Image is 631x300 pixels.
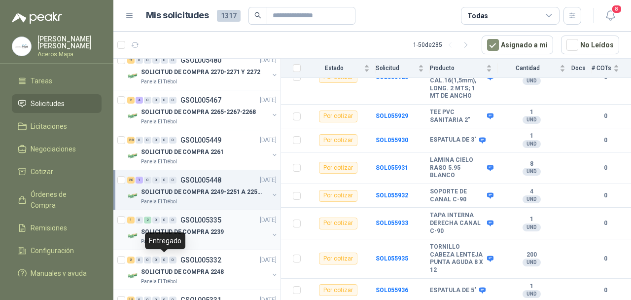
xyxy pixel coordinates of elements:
p: SOLICITUD DE COMPRA 2270-2271 Y 2272 [141,68,260,77]
div: UND [523,116,541,124]
a: SOL055930 [376,137,408,144]
span: Remisiones [31,223,67,233]
span: search [254,12,261,19]
b: SOL055928 [376,74,408,80]
div: 0 [152,137,160,144]
p: [DATE] [260,136,277,145]
p: SOLICITUD DE COMPRA 2248 [141,267,224,277]
div: 20 [127,177,135,184]
a: 2 0 0 0 0 0 GSOL005332[DATE] Company LogoSOLICITUD DE COMPRA 2248Panela El Trébol [127,254,279,286]
img: Company Logo [127,270,139,282]
div: 2 [127,97,135,104]
span: Cotizar [31,166,53,177]
b: 0 [592,254,619,263]
div: 0 [169,217,176,224]
span: Manuales y ayuda [31,268,87,279]
div: Por cotizar [319,134,357,146]
a: Solicitudes [12,94,102,113]
div: 0 [152,177,160,184]
p: Panela El Trébol [141,78,177,86]
a: SOL055933 [376,220,408,226]
th: Producto [430,59,498,78]
span: Cantidad [498,65,558,72]
p: [DATE] [260,96,277,105]
div: 0 [161,177,168,184]
b: 8 [498,160,566,168]
a: 20 1 0 0 0 0 GSOL005448[DATE] Company LogoSOLICITUD DE COMPRA 2249-2251 A 2256-2258 Y 2262Panela ... [127,174,279,206]
p: [PERSON_NAME] [PERSON_NAME] [37,36,102,49]
div: 0 [161,97,168,104]
div: 0 [169,177,176,184]
a: Órdenes de Compra [12,185,102,215]
div: 0 [169,97,176,104]
div: Todas [467,10,488,21]
button: No Leídos [561,36,619,54]
th: Docs [571,59,592,78]
div: 0 [144,177,151,184]
div: 9 [127,57,135,64]
p: SOLICITUD DE COMPRA 2265-2267-2268 [141,108,256,117]
div: 0 [152,217,160,224]
b: 0 [592,136,619,145]
button: 8 [601,7,619,25]
b: SOL055935 [376,255,408,262]
div: Por cotizar [319,111,357,122]
div: 0 [152,97,160,104]
b: ESPATULA DE 3" [430,136,477,144]
span: Tareas [31,75,52,86]
div: 0 [144,97,151,104]
div: 0 [161,257,168,263]
button: Asignado a mi [482,36,553,54]
div: UND [523,224,541,231]
div: UND [523,140,541,148]
b: 0 [592,163,619,173]
b: 4 [498,188,566,196]
p: GSOL005332 [180,257,221,263]
b: 1 [498,216,566,224]
b: TEE PVC SANITARIA 2" [430,109,485,124]
div: 2 [144,217,151,224]
div: 0 [169,257,176,263]
b: 1 [498,283,566,291]
div: 28 [127,137,135,144]
p: Panela El Trébol [141,118,177,126]
img: Company Logo [127,110,139,122]
p: GSOL005449 [180,137,221,144]
div: Por cotizar [319,284,357,296]
span: Configuración [31,245,74,256]
span: Licitaciones [31,121,67,132]
b: SOL055936 [376,287,408,294]
a: Licitaciones [12,117,102,136]
div: 0 [144,257,151,263]
img: Company Logo [127,150,139,162]
b: ESPATULA DE 5" [430,287,477,295]
div: Por cotizar [319,253,357,264]
b: SOPORTE DE CANAL C-90 [430,188,485,203]
span: 8 [611,4,622,14]
th: Cantidad [498,59,572,78]
a: SOL055932 [376,192,408,199]
p: SOLICITUD DE COMPRA 2239 [141,227,224,237]
p: [DATE] [260,256,277,265]
div: UND [523,77,541,85]
b: 0 [592,191,619,200]
div: 0 [169,57,176,64]
div: 0 [161,137,168,144]
p: SOLICITUD DE COMPRA 2261 [141,148,224,157]
div: 0 [169,137,176,144]
a: Tareas [12,72,102,90]
a: Negociaciones [12,140,102,158]
b: 0 [592,286,619,295]
div: 0 [161,57,168,64]
a: Remisiones [12,219,102,237]
p: [DATE] [260,216,277,225]
p: Panela El Trébol [141,198,177,206]
div: 1 - 50 de 285 [413,37,474,53]
div: 0 [136,217,143,224]
b: 0 [592,219,619,228]
span: Órdenes de Compra [31,189,92,211]
div: 0 [136,257,143,263]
